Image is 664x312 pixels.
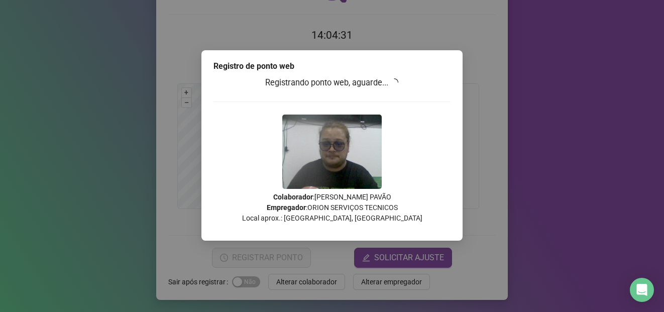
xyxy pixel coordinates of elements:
[213,76,451,89] h3: Registrando ponto web, aguarde...
[630,278,654,302] div: Open Intercom Messenger
[282,115,382,189] img: 9k=
[273,193,313,201] strong: Colaborador
[213,60,451,72] div: Registro de ponto web
[389,77,400,88] span: loading
[267,203,306,212] strong: Empregador
[213,192,451,224] p: : [PERSON_NAME] PAVÃO : ORION SERVIÇOS TECNICOS Local aprox.: [GEOGRAPHIC_DATA], [GEOGRAPHIC_DATA]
